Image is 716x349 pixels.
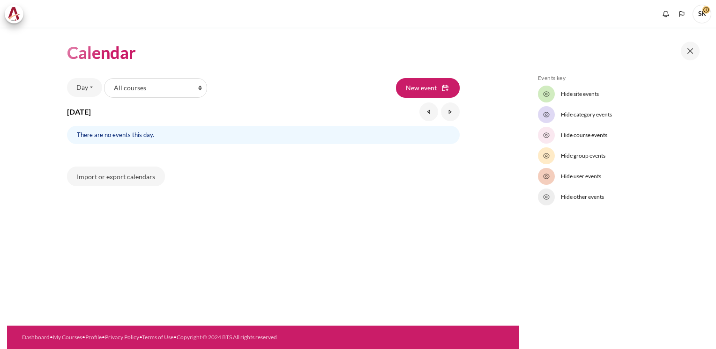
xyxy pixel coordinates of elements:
[561,131,681,139] span: Hide course events
[22,334,50,341] a: Dashboard
[542,172,551,181] img: Hide user events
[542,131,551,140] img: Hide course events
[561,110,681,119] span: Hide category events
[561,90,681,98] span: Hide site events
[538,74,695,82] h5: Events key
[67,106,91,117] h4: [DATE]
[659,7,673,21] div: Show notification window with no new notifications
[142,334,173,341] a: Terms of Use
[22,333,284,342] div: • • • • •
[53,334,82,341] a: My Courses
[542,192,551,202] img: Hide other events
[406,83,437,93] span: New event
[5,5,28,23] a: Architeck Architeck
[7,7,21,21] img: Architeck
[538,189,695,205] a: Hide other events Hide other events
[538,127,695,144] a: Hide course events Hide course events
[542,151,551,160] img: Hide group events
[396,78,460,98] button: New event
[538,168,695,185] a: Hide user events Hide user events
[542,89,551,99] img: Hide site events
[561,193,681,201] span: Hide other events
[538,86,695,102] a: Hide site events Hide site events
[538,147,695,164] a: Hide group events Hide group events
[67,42,136,64] h1: Calendar
[675,7,689,21] button: Languages
[538,74,695,205] section: Blocks
[538,106,695,123] a: Hide category events Hide category events
[76,82,88,92] span: Day
[105,334,139,341] a: Privacy Policy
[542,110,551,119] img: Hide category events
[177,334,277,341] a: Copyright © 2024 BTS All rights reserved
[693,5,711,23] a: User menu
[693,5,711,23] span: SK
[67,167,165,186] a: Import or export calendars
[7,28,519,200] section: Content
[85,334,102,341] a: Profile
[561,172,681,181] span: Hide user events
[67,78,102,97] button: Day
[561,152,681,160] span: Hide group events
[67,126,460,144] div: There are no events this day.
